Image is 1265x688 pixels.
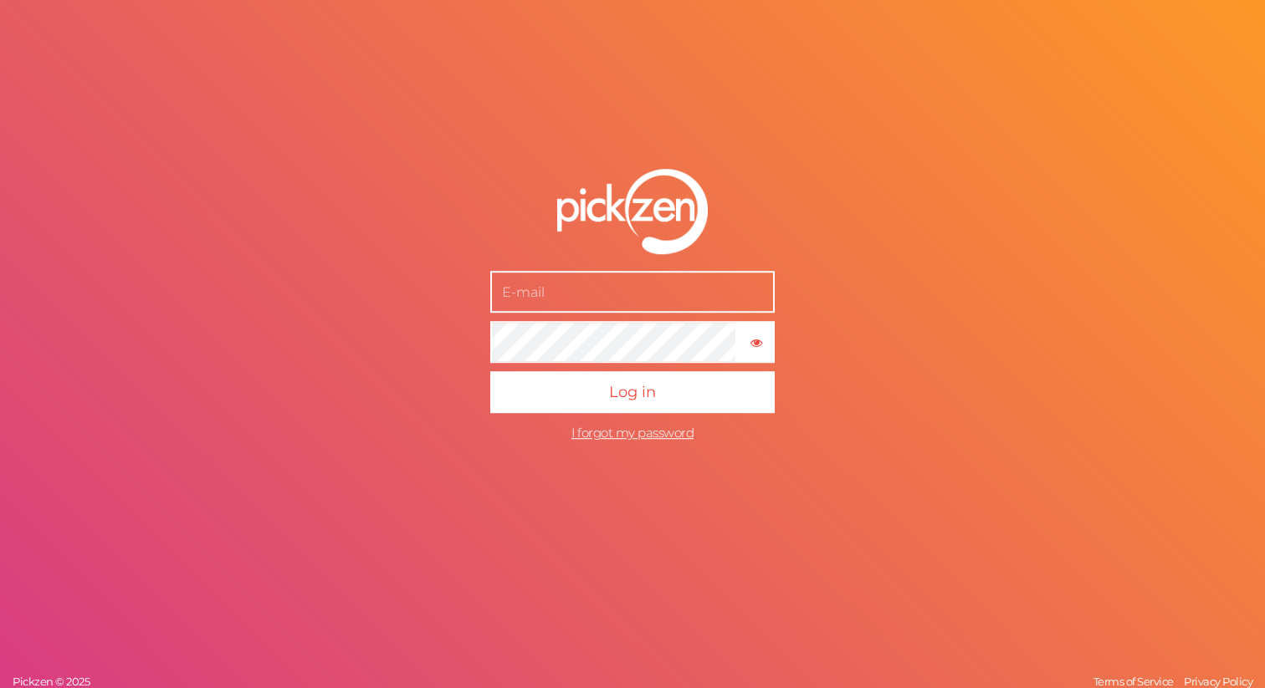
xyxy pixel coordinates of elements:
[1184,675,1252,688] span: Privacy Policy
[557,170,708,255] img: pz-logo-white.png
[609,383,656,401] span: Log in
[571,425,694,441] a: I forgot my password
[490,271,775,313] input: E-mail
[490,371,775,413] button: Log in
[1180,675,1257,688] a: Privacy Policy
[8,675,94,688] a: Pickzen © 2025
[1093,675,1174,688] span: Terms of Service
[1089,675,1178,688] a: Terms of Service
